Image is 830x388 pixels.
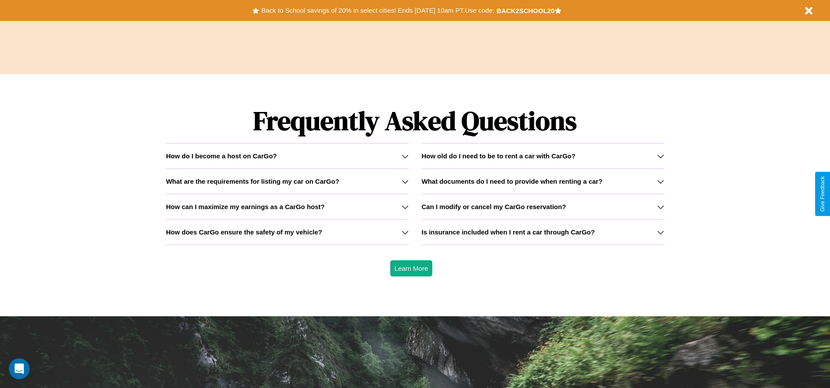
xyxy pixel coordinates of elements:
[166,203,325,210] h3: How can I maximize my earnings as a CarGo host?
[422,203,566,210] h3: Can I modify or cancel my CarGo reservation?
[166,228,322,236] h3: How does CarGo ensure the safety of my vehicle?
[166,98,664,143] h1: Frequently Asked Questions
[259,4,496,17] button: Back to School savings of 20% in select cities! Ends [DATE] 10am PT.Use code:
[422,152,576,160] h3: How old do I need to be to rent a car with CarGo?
[497,7,555,14] b: BACK2SCHOOL20
[819,176,826,212] div: Give Feedback
[422,178,602,185] h3: What documents do I need to provide when renting a car?
[166,152,277,160] h3: How do I become a host on CarGo?
[422,228,595,236] h3: Is insurance included when I rent a car through CarGo?
[390,260,433,276] button: Learn More
[9,358,30,379] iframe: Intercom live chat
[166,178,339,185] h3: What are the requirements for listing my car on CarGo?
